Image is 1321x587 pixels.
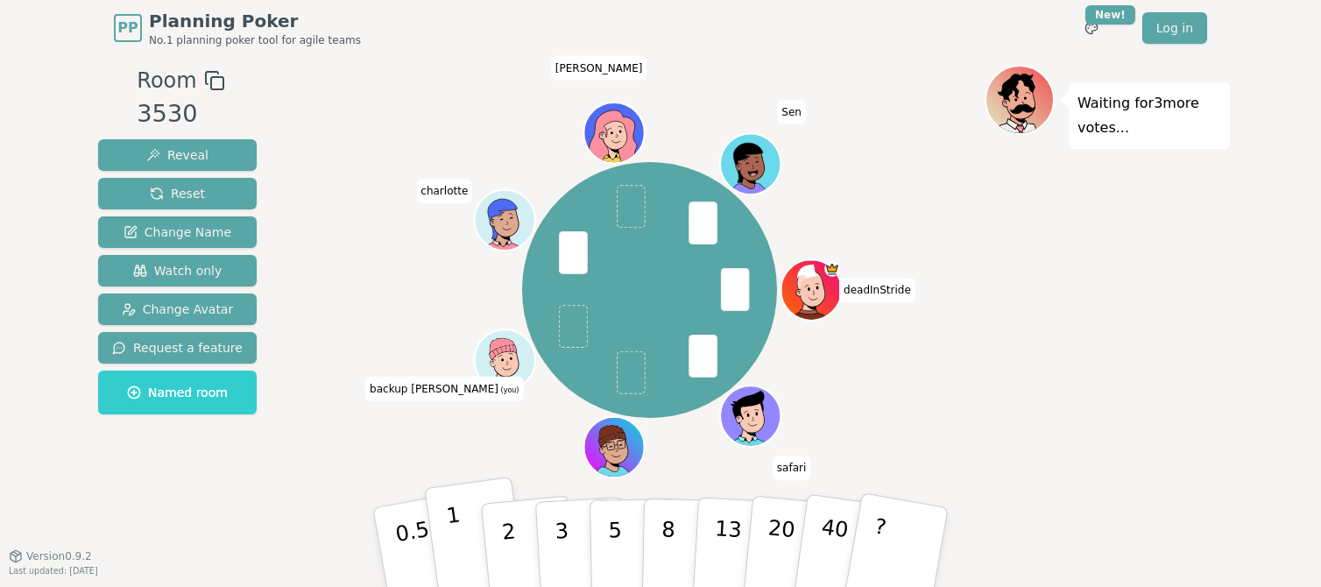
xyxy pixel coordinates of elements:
[9,566,98,576] span: Last updated: [DATE]
[98,332,257,364] button: Request a feature
[839,278,915,302] span: Click to change your name
[137,65,196,96] span: Room
[133,262,223,279] span: Watch only
[26,549,92,563] span: Version 0.9.2
[98,293,257,325] button: Change Avatar
[146,146,208,164] span: Reveal
[773,456,810,480] span: Click to change your name
[476,331,533,388] button: Click to change your avatar
[124,223,231,241] span: Change Name
[98,371,257,414] button: Named room
[98,255,257,286] button: Watch only
[117,18,138,39] span: PP
[114,9,361,47] a: PPPlanning PokerNo.1 planning poker tool for agile teams
[137,96,224,132] div: 3530
[149,33,361,47] span: No.1 planning poker tool for agile teams
[1142,12,1207,44] a: Log in
[1076,12,1107,44] button: New!
[777,100,806,124] span: Click to change your name
[498,386,519,394] span: (you)
[365,377,523,401] span: Click to change your name
[1085,5,1135,25] div: New!
[149,9,361,33] span: Planning Poker
[1077,91,1221,140] p: Waiting for 3 more votes...
[551,56,647,81] span: Click to change your name
[98,216,257,248] button: Change Name
[127,384,228,401] span: Named room
[98,178,257,209] button: Reset
[9,549,92,563] button: Version0.9.2
[98,139,257,171] button: Reveal
[150,185,205,202] span: Reset
[122,301,234,318] span: Change Avatar
[824,261,839,276] span: deadInStride is the host
[112,339,243,357] span: Request a feature
[416,179,472,203] span: Click to change your name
